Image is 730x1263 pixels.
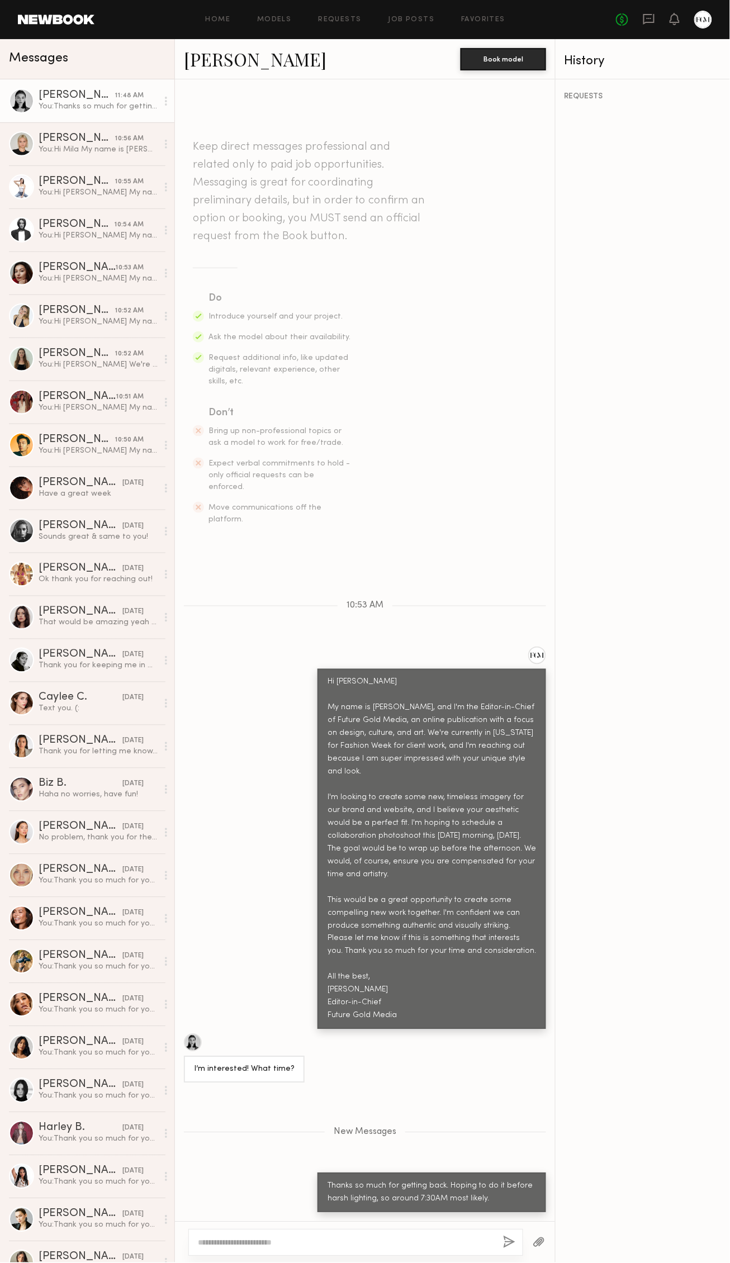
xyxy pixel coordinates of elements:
div: You: Hi [PERSON_NAME] My name is [PERSON_NAME], and I'm the Editor-in-Chief of Future Gold Media,... [39,273,158,284]
div: [PERSON_NAME] [39,735,122,747]
div: You: Thank you so much for your time and consideration. We truly appreciate you reaching out and ... [39,1005,158,1015]
a: Models [257,16,291,23]
a: [PERSON_NAME] [184,47,326,71]
div: 10:51 AM [116,392,144,402]
div: REQUESTS [565,93,721,101]
div: 10:54 AM [115,220,144,230]
div: [PERSON_NAME] [39,133,115,144]
div: Caylee C. [39,692,122,704]
div: [DATE] [122,908,144,919]
div: [PERSON_NAME] [39,176,115,187]
span: Introduce yourself and your project. [208,313,343,320]
div: [PERSON_NAME] [39,434,115,445]
div: [DATE] [122,607,144,618]
div: That would be amazing yeah thank you! [39,618,158,628]
div: [DATE] [122,779,144,790]
div: 10:56 AM [115,134,144,144]
div: [PERSON_NAME] [39,90,115,101]
div: Sounds great & same to you! [39,531,158,542]
div: [DATE] [122,822,144,833]
div: You: Hi [PERSON_NAME] My name is [PERSON_NAME], and I'm the Editor-in-Chief of Future Gold Media,... [39,316,158,327]
div: [DATE] [122,693,144,704]
a: Favorites [461,16,505,23]
a: Home [206,16,231,23]
div: [PERSON_NAME] [39,822,122,833]
div: [DATE] [122,564,144,574]
div: You: Thank you so much for your time and consideration. We truly appreciate you reaching out and ... [39,876,158,886]
div: You: Thank you so much for your time and consideration. We truly appreciate you reaching out and ... [39,1177,158,1188]
div: [DATE] [122,1080,144,1091]
div: You: Hi [PERSON_NAME] My name is [PERSON_NAME], and I'm the Editor-in-Chief of Future Gold Media,... [39,187,158,198]
span: Expect verbal commitments to hold - only official requests can be enforced. [208,460,350,491]
div: You: Thank you so much for your time and consideration. We truly appreciate you reaching out and ... [39,962,158,972]
div: You: Thank you so much for your time and consideration. We truly appreciate you reaching out and ... [39,1220,158,1231]
span: 10:53 AM [347,601,383,611]
div: [PERSON_NAME] [39,520,122,531]
div: [DATE] [122,865,144,876]
div: You: Thanks so much for getting back. Hoping to do it before harsh lighting, so around 7:30AM mos... [39,101,158,112]
div: [DATE] [122,994,144,1005]
div: [DATE] [122,951,144,962]
div: [PERSON_NAME] [39,1209,122,1220]
div: [PERSON_NAME] [39,951,122,962]
div: [PERSON_NAME] [39,649,122,661]
span: Request additional info, like updated digitals, relevant experience, other skills, etc. [208,354,348,385]
div: [PERSON_NAME] [39,606,122,618]
div: 10:52 AM [115,306,144,316]
div: I’m interested! What time? [194,1063,295,1076]
div: 10:52 AM [115,349,144,359]
div: No problem, thank you for the update! [39,833,158,843]
span: Bring up non-professional topics or ask a model to work for free/trade. [208,428,343,447]
div: Biz B. [39,778,122,790]
div: 10:50 AM [115,435,144,445]
div: You: Thank you so much for your time and consideration. We truly appreciate you reaching out and ... [39,1091,158,1101]
div: [PERSON_NAME] [39,1037,122,1048]
div: [PERSON_NAME] [39,348,115,359]
span: Move communications off the platform. [208,504,321,523]
div: Don’t [208,405,352,421]
div: Thanks so much for getting back. Hoping to do it before harsh lighting, so around 7:30AM most lik... [328,1180,536,1206]
div: 11:48 AM [115,91,144,101]
div: [DATE] [122,1123,144,1134]
div: Harley B. [39,1123,122,1134]
div: [PERSON_NAME] [39,262,116,273]
span: Ask the model about their availability. [208,334,350,341]
div: [PERSON_NAME] [39,1166,122,1177]
div: Haha no worries, have fun! [39,790,158,800]
div: [PERSON_NAME] [39,908,122,919]
div: [DATE] [122,1209,144,1220]
div: Do [208,291,352,306]
div: [DATE] [122,736,144,747]
div: [DATE] [122,521,144,531]
div: [PERSON_NAME] [39,563,122,574]
div: Hi [PERSON_NAME] My name is [PERSON_NAME], and I'm the Editor-in-Chief of Future Gold Media, an o... [328,676,536,1023]
div: You: Thank you so much for your time and consideration. We truly appreciate you reaching out and ... [39,1134,158,1145]
div: You: Hi [PERSON_NAME] My name is [PERSON_NAME], and I'm the Editor-in-Chief of Future Gold Media,... [39,445,158,456]
div: History [565,55,721,68]
div: Thank you for keeping me in mind for future opportunities! [39,661,158,671]
div: Ok thank you for reaching out! [39,574,158,585]
div: [PERSON_NAME] [39,305,115,316]
span: New Messages [334,1128,396,1137]
div: You: Hi [PERSON_NAME] My name is [PERSON_NAME], and I'm the Editor-in-Chief of Future Gold Media,... [39,230,158,241]
div: [DATE] [122,650,144,661]
div: 10:55 AM [115,177,144,187]
a: Book model [461,54,546,63]
div: You: Hi [PERSON_NAME] My name is [PERSON_NAME], and I'm the Editor-in-Chief of Future Gold Media,... [39,402,158,413]
div: [PERSON_NAME] [39,391,116,402]
div: You: Thank you so much for your time and consideration. We truly appreciate you reaching out and ... [39,919,158,929]
div: [PERSON_NAME] [39,219,115,230]
div: [PERSON_NAME] [39,1252,122,1263]
div: [DATE] [122,1252,144,1263]
button: Book model [461,48,546,70]
div: Text you. (: [39,704,158,714]
div: 10:53 AM [116,263,144,273]
div: [PERSON_NAME] [39,865,122,876]
a: Job Posts [388,16,435,23]
div: You: Hi [PERSON_NAME] We're currently in [US_STATE] for Fashion Week for client work, and I'm rea... [39,359,158,370]
div: Thank you for letting me know. I hope to work with you in the future! [GEOGRAPHIC_DATA] [39,747,158,757]
div: Have a great week [39,488,158,499]
div: [DATE] [122,1166,144,1177]
div: [DATE] [122,1037,144,1048]
div: You: Thank you so much for your time and consideration. We truly appreciate you reaching out and ... [39,1048,158,1058]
